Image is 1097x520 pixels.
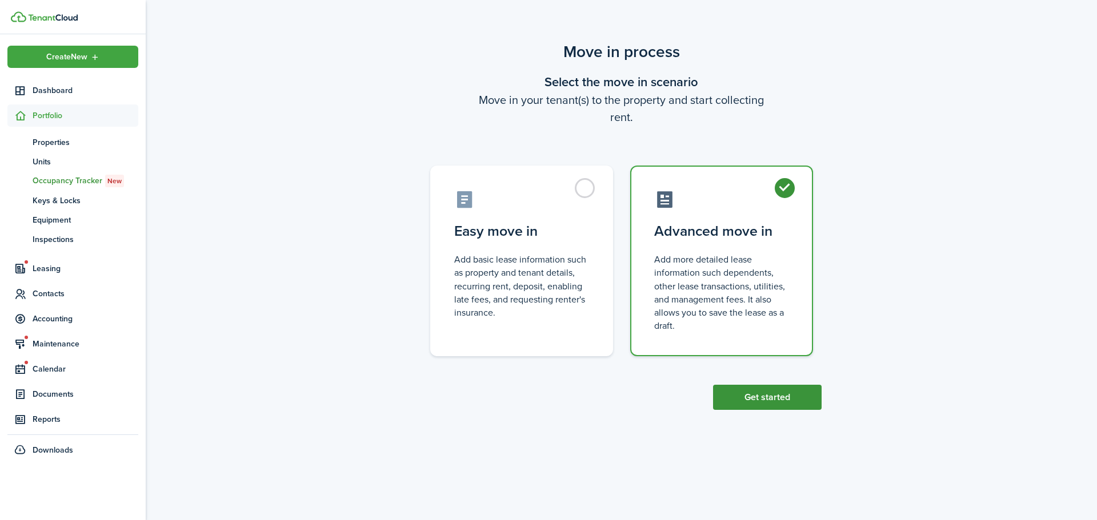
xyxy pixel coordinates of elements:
span: Occupancy Tracker [33,175,138,187]
a: Dashboard [7,79,138,102]
scenario-title: Move in process [422,40,822,64]
control-radio-card-description: Add more detailed lease information such dependents, other lease transactions, utilities, and man... [654,253,789,332]
wizard-step-header-title: Select the move in scenario [422,72,822,91]
span: Equipment [33,214,138,226]
img: TenantCloud [11,11,26,22]
span: New [107,176,122,186]
span: Contacts [33,288,138,300]
a: Keys & Locks [7,191,138,210]
span: Maintenance [33,338,138,350]
span: Units [33,156,138,168]
span: Downloads [33,444,73,456]
span: Calendar [33,363,138,375]
span: Documents [33,388,138,400]
span: Dashboard [33,84,138,96]
control-radio-card-title: Advanced move in [654,221,789,241]
a: Equipment [7,210,138,229]
span: Keys & Locks [33,195,138,207]
img: TenantCloud [28,14,78,21]
control-radio-card-description: Add basic lease information such as property and tenant details, recurring rent, deposit, enablin... [454,253,589,319]
a: Inspections [7,229,138,249]
button: Open menu [7,46,138,68]
span: Create New [46,53,87,61]
span: Portfolio [33,110,138,122]
span: Properties [33,136,138,148]
control-radio-card-title: Easy move in [454,221,589,241]
a: Units [7,152,138,171]
a: Properties [7,132,138,152]
span: Reports [33,413,138,425]
a: Occupancy TrackerNew [7,171,138,191]
span: Leasing [33,263,138,275]
wizard-step-header-description: Move in your tenant(s) to the property and start collecting rent. [422,91,822,126]
span: Inspections [33,233,138,245]
a: Reports [7,408,138,430]
button: Get started [713,385,822,410]
span: Accounting [33,313,138,325]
